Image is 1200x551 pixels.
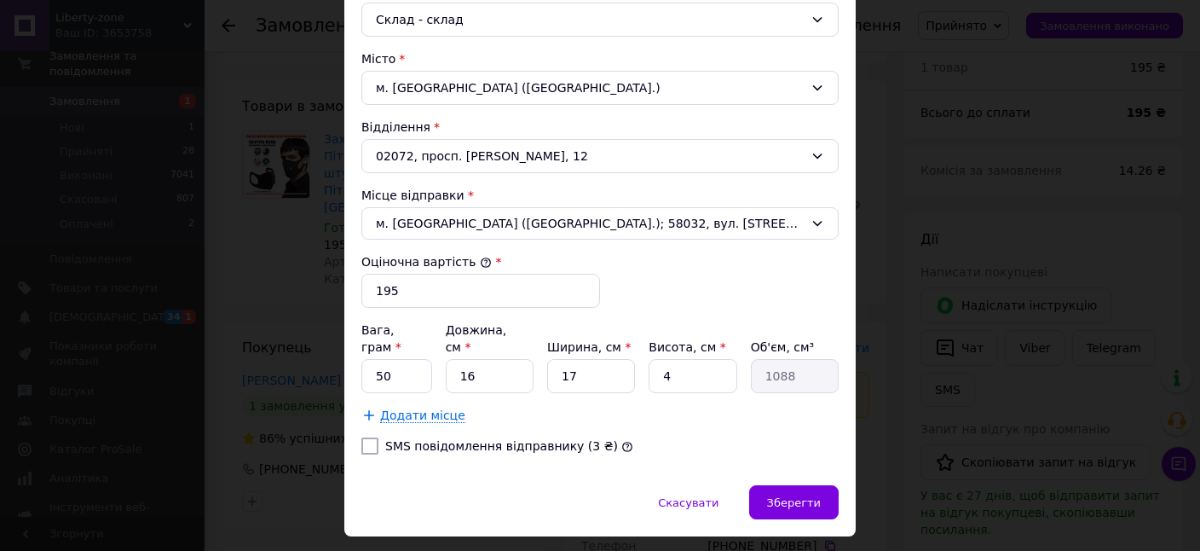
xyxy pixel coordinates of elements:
label: Висота, см [649,340,725,354]
span: Додати місце [380,409,465,423]
span: Скасувати [658,496,718,509]
div: Місто [361,50,839,67]
label: Оціночна вартість [361,255,492,269]
div: м. [GEOGRAPHIC_DATA] ([GEOGRAPHIC_DATA].) [361,71,839,105]
label: SMS повідомлення відправнику (3 ₴) [385,439,618,453]
label: Ширина, см [547,340,631,354]
div: Склад - склад [376,10,804,29]
div: 02072, просп. [PERSON_NAME], 12 [361,139,839,173]
label: Довжина, см [446,323,507,354]
span: Зберегти [767,496,821,509]
div: Місце відправки [361,187,839,204]
div: Відділення [361,119,839,136]
label: Вага, грам [361,323,401,354]
div: Об'єм, см³ [751,339,839,356]
span: м. [GEOGRAPHIC_DATA] ([GEOGRAPHIC_DATA].); 58032, вул. [STREET_ADDRESS] [376,215,804,232]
